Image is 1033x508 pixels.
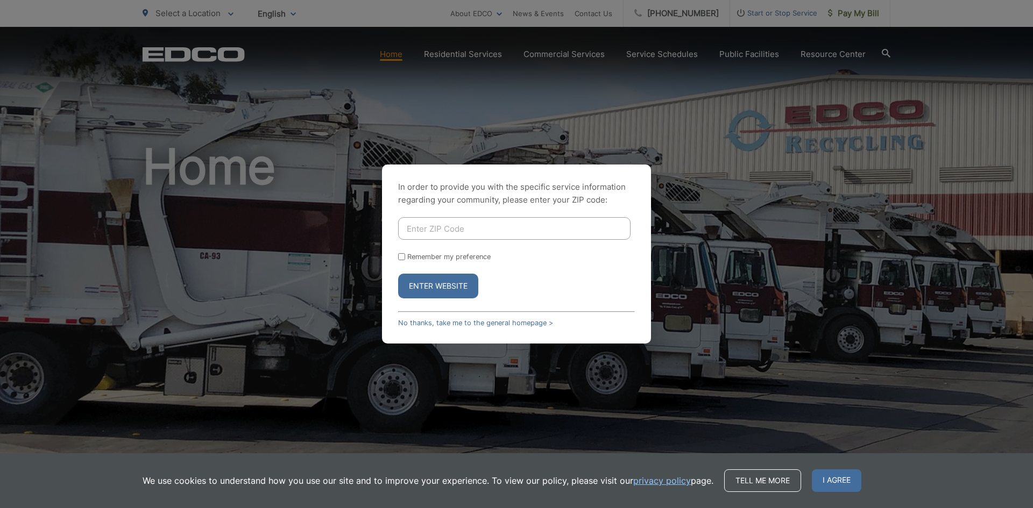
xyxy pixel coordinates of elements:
[398,217,631,240] input: Enter ZIP Code
[143,474,713,487] p: We use cookies to understand how you use our site and to improve your experience. To view our pol...
[812,469,861,492] span: I agree
[407,253,491,261] label: Remember my preference
[633,474,691,487] a: privacy policy
[398,319,553,327] a: No thanks, take me to the general homepage >
[398,181,635,206] p: In order to provide you with the specific service information regarding your community, please en...
[398,274,478,298] button: Enter Website
[724,469,801,492] a: Tell me more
